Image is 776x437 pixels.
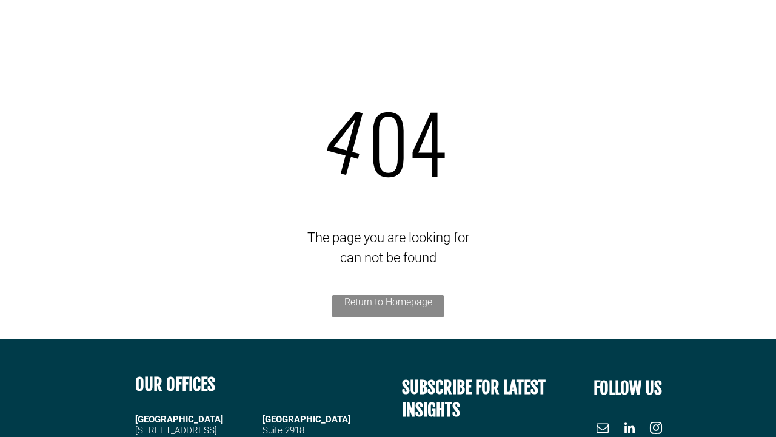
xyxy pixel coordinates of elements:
a: CASE STUDIES [578,21,649,39]
a: Return to Homepage [332,295,444,317]
div: The page you are looking for can not be found [24,228,752,268]
a: WHAT WE DO [438,21,515,39]
a: OUR PEOPLE [372,21,437,39]
span: 4 [312,76,380,200]
span: Suite 2918 [263,425,304,436]
a: INSIGHTS [649,21,700,39]
a: MARKETS [514,21,578,39]
img: Go to Homepage [23,17,122,48]
strong: [GEOGRAPHIC_DATA] [135,414,223,425]
div: 04 [24,82,752,200]
span: [GEOGRAPHIC_DATA] [263,414,350,425]
a: CONTACT [700,21,752,39]
a: ABOUT [320,21,373,39]
font: FOLLOW US [594,378,662,399]
span: SUBSCRIBE FOR LATEST INSIGHTS [402,377,546,421]
b: OUR OFFICES [135,374,215,395]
